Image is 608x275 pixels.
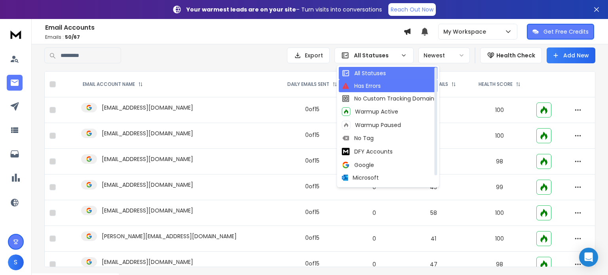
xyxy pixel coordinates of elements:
[79,46,85,52] img: tab_keywords_by_traffic_grey.svg
[305,157,319,165] div: 0 of 15
[480,47,542,63] button: Health Check
[305,105,319,113] div: 0 of 15
[22,13,39,19] div: v 4.0.24
[13,13,19,19] img: logo_orange.svg
[342,95,434,102] div: No Custom Tracking Domain
[102,232,237,240] p: [PERSON_NAME][EMAIL_ADDRESS][DOMAIN_NAME]
[467,149,532,174] td: 98
[305,131,319,139] div: 0 of 15
[353,235,395,243] p: 0
[8,254,24,270] button: S
[305,260,319,267] div: 0 of 15
[353,260,395,268] p: 0
[87,47,133,52] div: Keywords by Traffic
[342,134,374,142] div: No Tag
[527,24,594,40] button: Get Free Credits
[13,21,19,27] img: website_grey.svg
[579,248,598,267] div: Open Intercom Messenger
[305,208,319,216] div: 0 of 15
[102,129,193,137] p: [EMAIL_ADDRESS][DOMAIN_NAME]
[400,226,468,252] td: 41
[305,234,319,242] div: 0 of 15
[102,181,193,189] p: [EMAIL_ADDRESS][DOMAIN_NAME]
[354,51,397,59] p: All Statuses
[467,174,532,200] td: 99
[65,34,80,40] span: 50 / 67
[342,107,398,116] div: Warmup Active
[186,6,296,13] strong: Your warmest leads are on your site
[342,161,374,169] div: Google
[467,97,532,123] td: 100
[287,81,329,87] p: DAILY EMAILS SENT
[45,23,403,32] h1: Email Accounts
[543,28,589,36] p: Get Free Credits
[21,21,56,27] div: Domain: [URL]
[8,27,24,42] img: logo
[479,81,513,87] p: HEALTH SCORE
[547,47,595,63] button: Add New
[342,147,393,156] div: DFY Accounts
[186,6,382,13] p: – Turn visits into conversations
[102,104,193,112] p: [EMAIL_ADDRESS][DOMAIN_NAME]
[342,174,379,182] div: Microsoft
[30,47,71,52] div: Domain Overview
[83,81,143,87] div: EMAIL ACCOUNT NAME
[102,155,193,163] p: [EMAIL_ADDRESS][DOMAIN_NAME]
[342,69,386,77] div: All Statuses
[443,28,489,36] p: My Workspace
[45,34,403,40] p: Emails :
[102,258,193,266] p: [EMAIL_ADDRESS][DOMAIN_NAME]
[342,121,401,129] div: Warmup Paused
[467,226,532,252] td: 100
[467,200,532,226] td: 100
[102,207,193,214] p: [EMAIL_ADDRESS][DOMAIN_NAME]
[400,200,468,226] td: 58
[305,182,319,190] div: 0 of 15
[388,3,436,16] a: Reach Out Now
[467,123,532,149] td: 100
[353,209,395,217] p: 0
[287,47,330,63] button: Export
[21,46,28,52] img: tab_domain_overview_orange.svg
[418,47,470,63] button: Newest
[496,51,535,59] p: Health Check
[342,82,381,90] div: Has Errors
[391,6,433,13] p: Reach Out Now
